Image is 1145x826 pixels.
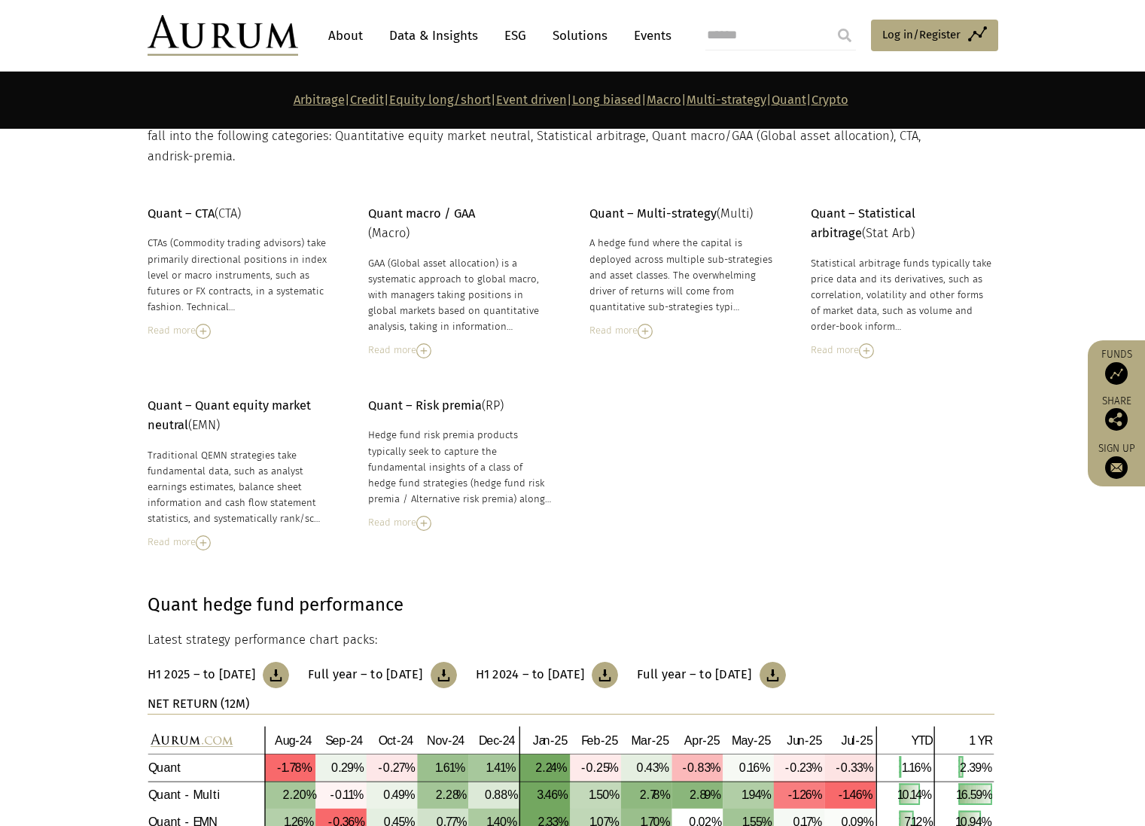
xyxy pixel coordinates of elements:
[148,667,256,682] h3: H1 2025 – to [DATE]
[368,396,552,416] p: (RP)
[169,149,233,163] span: risk-premia
[811,206,915,240] strong: Quant – Statistical arbitrage
[811,204,994,244] p: (Stat Arb)
[148,534,331,550] div: Read more
[882,26,961,44] span: Log in/Register
[647,93,681,107] a: Macro
[148,594,403,615] strong: Quant hedge fund performance
[368,398,482,413] strong: Quant – Risk premia
[389,93,491,107] a: Equity long/short
[589,204,773,224] p: (Multi)
[368,255,552,335] div: GAA (Global asset allocation) is a systematic approach to global macro, with managers taking posi...
[431,662,457,688] img: Download Article
[148,235,331,315] div: CTAs (Commodity trading advisors) take primarily directional positions in index level or macro in...
[871,20,998,51] a: Log in/Register
[760,662,786,688] img: Download Article
[772,93,806,107] a: Quant
[859,343,874,358] img: Read More
[368,514,552,531] div: Read more
[830,20,860,50] input: Submit
[1105,408,1128,431] img: Share this post
[148,447,331,527] div: Traditional QEMN strategies take fundamental data, such as analyst earnings estimates, balance sh...
[148,630,994,650] p: Latest strategy performance chart packs:
[308,667,422,682] h3: Full year – to [DATE]
[148,398,311,432] strong: Quant – Quant equity market neutral
[321,22,370,50] a: About
[638,324,653,339] img: Read More
[148,662,290,688] a: H1 2025 – to [DATE]
[589,322,773,339] div: Read more
[148,396,331,436] p: (EMN)
[196,324,211,339] img: Read More
[148,204,331,224] p: (CTA)
[1095,396,1137,431] div: Share
[1105,362,1128,385] img: Access Funds
[811,342,994,358] div: Read more
[294,93,345,107] a: Arbitrage
[350,93,384,107] a: Credit
[687,93,766,107] a: Multi-strategy
[368,204,552,244] p: (Macro)
[416,343,431,358] img: Read More
[496,93,567,107] a: Event driven
[148,696,249,711] strong: NET RETURN (12M)
[382,22,486,50] a: Data & Insights
[1095,348,1137,385] a: Funds
[637,662,785,688] a: Full year – to [DATE]
[626,22,671,50] a: Events
[589,206,717,221] strong: Quant – Multi-strategy
[368,342,552,358] div: Read more
[812,93,848,107] a: Crypto
[263,662,289,688] img: Download Article
[497,22,534,50] a: ESG
[148,15,298,56] img: Aurum
[308,662,456,688] a: Full year – to [DATE]
[1095,442,1137,479] a: Sign up
[476,662,619,688] a: H1 2024 – to [DATE]
[589,235,773,315] div: A hedge fund where the capital is deployed across multiple sub-strategies and asset classes. The ...
[294,93,848,107] strong: | | | | | | | |
[1105,456,1128,479] img: Sign up to our newsletter
[148,206,215,221] strong: Quant – CTA
[416,516,431,531] img: Read More
[368,206,475,221] strong: Quant macro / GAA
[148,107,994,166] p: Definition: Systematic strategies: Funds trade securities based strictly on the buy/sell decision...
[811,255,994,335] div: Statistical arbitrage funds typically take price data and its derivatives, such as correlation, v...
[637,667,751,682] h3: Full year – to [DATE]
[592,662,618,688] img: Download Article
[476,667,585,682] h3: H1 2024 – to [DATE]
[545,22,615,50] a: Solutions
[148,322,331,339] div: Read more
[572,93,641,107] a: Long biased
[368,427,552,507] div: Hedge fund risk premia products typically seek to capture the fundamental insights of a class of ...
[196,535,211,550] img: Read More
